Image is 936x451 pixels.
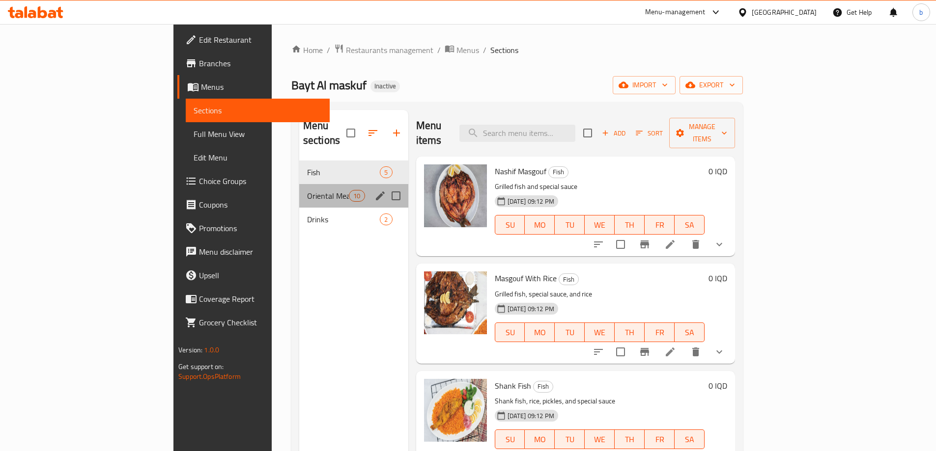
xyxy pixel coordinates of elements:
[533,381,553,393] div: Fish
[708,340,731,364] button: show more
[370,82,400,90] span: Inactive
[534,381,553,392] span: Fish
[613,76,676,94] button: import
[370,80,400,92] div: Inactive
[177,169,330,193] a: Choice Groups
[186,99,330,122] a: Sections
[380,168,392,177] span: 5
[649,432,671,447] span: FR
[373,188,388,203] button: edit
[504,411,558,421] span: [DATE] 09:12 PM
[178,344,202,356] span: Version:
[645,6,706,18] div: Menu-management
[587,233,610,256] button: sort-choices
[621,79,668,91] span: import
[708,233,731,256] button: show more
[645,215,675,235] button: FR
[589,432,611,447] span: WE
[577,123,598,143] span: Select section
[684,233,708,256] button: delete
[380,213,392,225] div: items
[589,218,611,232] span: WE
[529,325,551,340] span: MO
[548,166,568,178] div: Fish
[559,274,578,285] span: Fish
[349,191,364,201] span: 10
[679,432,701,447] span: SA
[752,7,817,18] div: [GEOGRAPHIC_DATA]
[437,44,441,56] li: /
[307,190,349,202] span: Oriental Meals
[495,164,546,179] span: Nashif Masgouf
[199,269,322,281] span: Upsell
[499,218,521,232] span: SU
[585,429,615,449] button: WE
[495,378,531,393] span: Shank Fish
[380,215,392,224] span: 2
[633,340,656,364] button: Branch-specific-item
[199,34,322,46] span: Edit Restaurant
[495,271,557,286] span: Masgouf With Rice
[177,311,330,334] a: Grocery Checklist
[598,126,629,141] span: Add item
[585,215,615,235] button: WE
[495,181,705,193] p: Grilled fish and special sauce
[598,126,629,141] button: Add
[610,234,631,255] span: Select to update
[687,79,735,91] span: export
[490,44,518,56] span: Sections
[445,44,479,56] a: Menus
[299,160,408,184] div: Fish5
[291,74,367,96] span: Bayt Al maskuf
[199,246,322,258] span: Menu disclaimer
[346,44,433,56] span: Restaurants management
[177,216,330,240] a: Promotions
[178,360,224,373] span: Get support on:
[675,429,705,449] button: SA
[424,164,487,227] img: Nashif Masgouf
[178,370,241,383] a: Support.OpsPlatform
[340,123,361,143] span: Select all sections
[199,222,322,234] span: Promotions
[299,157,408,235] nav: Menu sections
[680,76,743,94] button: export
[633,126,665,141] button: Sort
[709,271,727,285] h6: 0 IQD
[559,218,581,232] span: TU
[559,432,581,447] span: TU
[177,75,330,99] a: Menus
[199,199,322,211] span: Coupons
[677,121,727,145] span: Manage items
[645,322,675,342] button: FR
[307,213,380,225] span: Drinks
[525,215,555,235] button: MO
[679,325,701,340] span: SA
[495,322,525,342] button: SU
[177,240,330,264] a: Menu disclaimer
[649,325,671,340] span: FR
[649,218,671,232] span: FR
[589,325,611,340] span: WE
[585,322,615,342] button: WE
[559,273,579,285] div: Fish
[307,166,380,178] span: Fish
[675,215,705,235] button: SA
[201,81,322,93] span: Menus
[199,293,322,305] span: Coverage Report
[199,317,322,328] span: Grocery Checklist
[199,175,322,187] span: Choice Groups
[499,325,521,340] span: SU
[385,121,408,145] button: Add section
[177,193,330,216] a: Coupons
[291,44,743,56] nav: breadcrumb
[299,184,408,208] div: Oriental Meals10edit
[525,429,555,449] button: MO
[615,429,645,449] button: TH
[194,152,322,163] span: Edit Menu
[495,429,525,449] button: SU
[549,166,568,178] span: Fish
[664,239,676,250] a: Edit menu item
[529,218,551,232] span: MO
